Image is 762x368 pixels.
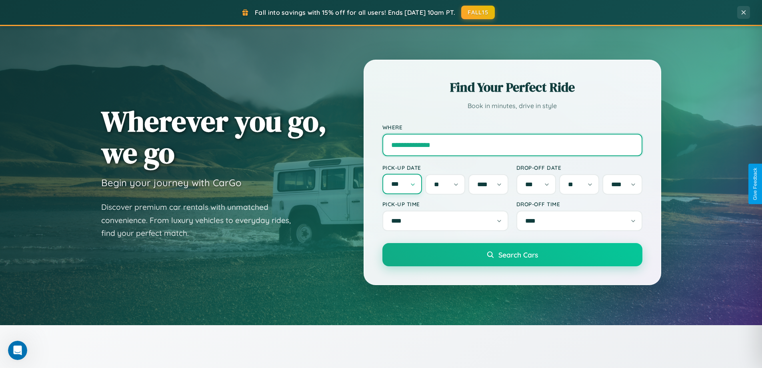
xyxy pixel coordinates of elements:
[516,201,642,207] label: Drop-off Time
[255,8,455,16] span: Fall into savings with 15% off for all users! Ends [DATE] 10am PT.
[382,201,508,207] label: Pick-up Time
[382,124,642,131] label: Where
[382,243,642,266] button: Search Cars
[461,6,495,19] button: FALL15
[516,164,642,171] label: Drop-off Date
[382,164,508,171] label: Pick-up Date
[101,105,327,169] h1: Wherever you go, we go
[382,78,642,96] h2: Find Your Perfect Ride
[101,201,301,240] p: Discover premium car rentals with unmatched convenience. From luxury vehicles to everyday rides, ...
[101,177,242,189] h3: Begin your journey with CarGo
[382,100,642,112] p: Book in minutes, drive in style
[752,168,758,200] div: Give Feedback
[8,341,27,360] iframe: Intercom live chat
[498,250,538,259] span: Search Cars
